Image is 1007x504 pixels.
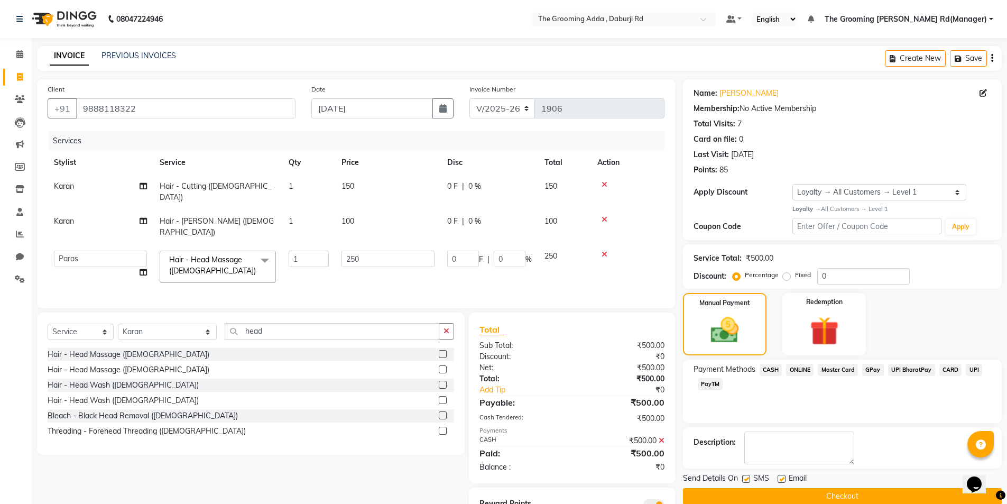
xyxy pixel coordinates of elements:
span: The Grooming [PERSON_NAME] Rd(Manager) [825,14,987,25]
th: Stylist [48,151,153,175]
th: Action [591,151,664,175]
div: ₹500.00 [572,447,672,460]
span: 250 [544,251,557,261]
div: Total: [472,373,572,384]
button: Save [950,50,987,67]
span: | [487,254,489,265]
span: UPI BharatPay [888,364,935,376]
span: Karan [54,216,74,226]
span: Hair - [PERSON_NAME] ([DEMOGRAPHIC_DATA]) [160,216,274,237]
span: Email [789,473,807,486]
span: UPI [966,364,982,376]
th: Service [153,151,282,175]
label: Manual Payment [699,298,750,308]
span: Karan [54,181,74,191]
div: Hair - Head Massage ([DEMOGRAPHIC_DATA]) [48,349,209,360]
div: Discount: [472,351,572,362]
span: F [479,254,483,265]
th: Qty [282,151,335,175]
input: Search by Name/Mobile/Email/Code [76,98,295,118]
span: 100 [544,216,557,226]
th: Total [538,151,591,175]
th: Price [335,151,441,175]
span: 100 [341,216,354,226]
span: 150 [544,181,557,191]
div: Discount: [694,271,726,282]
div: ₹0 [572,351,672,362]
a: PREVIOUS INVOICES [101,51,176,60]
a: x [256,266,261,276]
span: ONLINE [786,364,814,376]
a: [PERSON_NAME] [719,88,779,99]
div: ₹500.00 [572,340,672,351]
img: _gift.svg [801,313,848,349]
div: ₹500.00 [572,435,672,446]
span: 0 % [468,181,481,192]
div: Balance : [472,462,572,473]
div: ₹500.00 [572,373,672,384]
button: Apply [946,219,976,235]
div: 0 [739,134,743,145]
div: Apply Discount [694,187,793,198]
span: 150 [341,181,354,191]
span: Master Card [818,364,858,376]
div: ₹500.00 [572,413,672,424]
div: Net: [472,362,572,373]
div: ₹500.00 [572,396,672,409]
div: 85 [719,164,728,176]
div: Payments [479,426,664,435]
div: ₹0 [572,462,672,473]
img: logo [27,4,99,34]
div: ₹500.00 [572,362,672,373]
label: Client [48,85,64,94]
div: Threading - Forehead Threading ([DEMOGRAPHIC_DATA]) [48,426,246,437]
label: Percentage [745,270,779,280]
span: | [462,181,464,192]
span: CASH [760,364,782,376]
span: 0 F [447,181,458,192]
span: | [462,216,464,227]
span: Hair - Cutting ([DEMOGRAPHIC_DATA]) [160,181,272,202]
label: Invoice Number [469,85,515,94]
div: Last Visit: [694,149,729,160]
div: Points: [694,164,717,176]
div: ₹500.00 [746,253,773,264]
div: Hair - Head Wash ([DEMOGRAPHIC_DATA]) [48,380,199,391]
div: [DATE] [731,149,754,160]
div: Payable: [472,396,572,409]
img: _cash.svg [702,314,747,346]
span: 1 [289,181,293,191]
div: Service Total: [694,253,742,264]
span: GPay [862,364,884,376]
strong: Loyalty → [792,205,820,213]
b: 08047224946 [116,4,163,34]
div: No Active Membership [694,103,991,114]
div: Services [49,131,672,151]
span: 1 [289,216,293,226]
span: 0 F [447,216,458,227]
div: Membership: [694,103,740,114]
span: PayTM [698,378,723,390]
button: +91 [48,98,77,118]
iframe: chat widget [963,462,996,493]
label: Redemption [806,297,843,307]
div: CASH [472,435,572,446]
div: Paid: [472,447,572,460]
input: Search or Scan [225,323,440,340]
div: 7 [737,118,742,130]
span: Send Details On [683,473,738,486]
th: Disc [441,151,538,175]
div: Description: [694,437,736,448]
div: Cash Tendered: [472,413,572,424]
span: Hair - Head Massage ([DEMOGRAPHIC_DATA]) [169,255,256,276]
div: Name: [694,88,717,99]
div: ₹0 [589,384,672,396]
span: CARD [939,364,962,376]
input: Enter Offer / Coupon Code [792,218,941,234]
span: % [525,254,532,265]
span: 0 % [468,216,481,227]
div: Hair - Head Wash ([DEMOGRAPHIC_DATA]) [48,395,199,406]
a: INVOICE [50,47,89,66]
div: Total Visits: [694,118,735,130]
div: Card on file: [694,134,737,145]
